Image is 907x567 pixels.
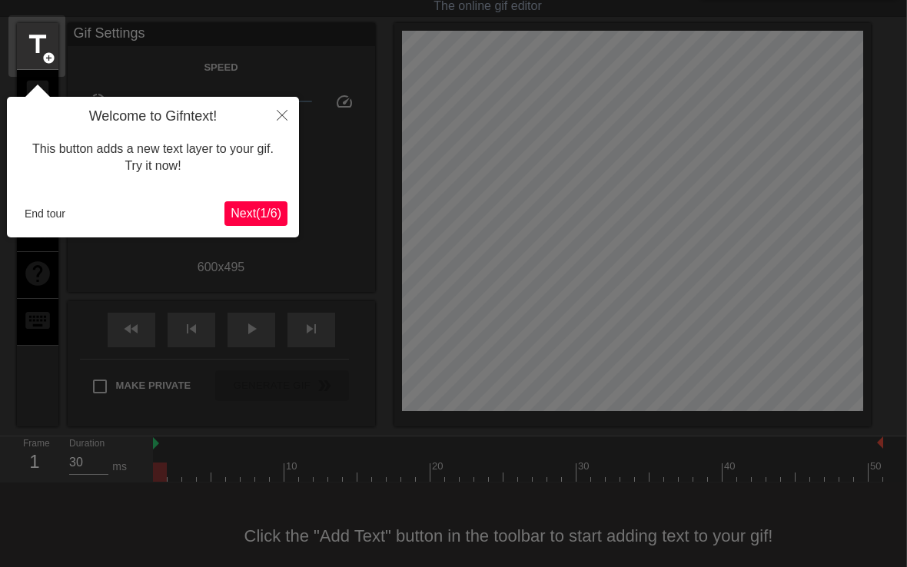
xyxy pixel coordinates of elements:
[18,108,287,125] h4: Welcome to Gifntext!
[231,207,281,220] span: Next ( 1 / 6 )
[265,97,299,132] button: Close
[224,201,287,226] button: Next
[18,125,287,191] div: This button adds a new text layer to your gif. Try it now!
[18,202,71,225] button: End tour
